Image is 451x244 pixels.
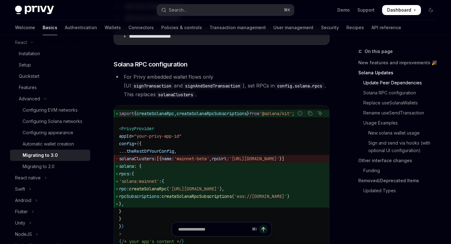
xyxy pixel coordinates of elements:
[306,109,314,117] button: Copy the contents from the code block
[19,61,31,69] div: Setup
[296,109,304,117] button: Report incorrect code
[358,68,441,78] a: Solana Updates
[15,174,41,182] div: React native
[139,141,142,146] span: {
[114,60,187,69] span: Solana RPC configuration
[174,148,177,154] span: ,
[127,148,174,154] span: theRestOfYourConfig
[169,6,186,14] div: Search...
[131,82,174,89] code: signTransaction
[358,118,441,128] a: Usage Examples
[10,229,90,240] button: Toggle NodeJS section
[129,186,167,192] span: createSolanaRpc
[15,197,31,204] div: Android
[178,222,249,236] input: Ask a question...
[119,178,159,184] span: 'solana:mainnet'
[137,141,139,146] span: {
[161,20,202,35] a: Policies & controls
[10,217,90,229] button: Toggle Unity section
[219,186,224,192] span: ),
[65,20,97,35] a: Authentication
[23,129,73,136] div: Configuring appearance
[10,82,90,93] a: Features
[358,128,441,138] a: New solana wallet usage
[119,126,122,131] span: <
[119,171,132,177] span: rpcs:
[122,126,154,131] span: PrivyProvider
[10,161,90,172] a: Migrating to 2.0
[159,178,162,184] span: :
[15,185,25,193] div: Swift
[167,186,169,192] span: (
[259,225,268,234] button: Send message
[23,151,58,159] div: Migrating to 3.0
[162,156,174,162] span: name:
[157,156,162,162] span: [{
[43,20,57,35] a: Basics
[10,104,90,116] a: Configuring EVM networks
[10,127,90,138] a: Configuring appearance
[10,48,90,59] a: Installation
[273,20,314,35] a: User management
[10,195,90,206] button: Toggle Android section
[119,216,122,222] span: }
[177,111,247,116] span: createSolanaRpcSubscriptions
[210,20,266,35] a: Transaction management
[119,186,129,192] span: rpc:
[174,111,177,116] span: ,
[134,133,182,139] span: "your-privy-app-id"
[134,141,137,146] span: =
[119,209,122,214] span: }
[183,82,243,89] code: signAndSendTransaction
[128,20,154,35] a: Connectors
[119,133,132,139] span: appId
[157,4,294,16] button: Open search
[316,109,324,117] button: Ask AI
[426,5,436,15] button: Toggle dark mode
[358,108,441,118] a: Rename useSendTransaction
[19,95,40,103] div: Advanced
[105,20,121,35] a: Wallets
[10,172,90,183] button: Toggle React native section
[232,194,234,199] span: (
[234,194,287,199] span: 'wss://[DOMAIN_NAME]'
[119,111,134,116] span: import
[169,186,219,192] span: '[URL][DOMAIN_NAME]'
[10,93,90,104] button: Toggle Advanced section
[284,8,290,13] span: ⌘ K
[10,71,90,82] a: Quickstart
[15,219,25,227] div: Unity
[10,150,90,161] a: Migrating to 3.0
[10,183,90,195] button: Toggle Swift section
[10,59,90,71] a: Setup
[19,72,39,80] div: Quickstart
[23,140,74,148] div: Automatic wallet creation
[357,7,375,13] a: Support
[10,116,90,127] a: Configuring Solana networks
[249,111,259,116] span: from
[162,194,232,199] span: createSolanaRpcSubscriptions
[10,138,90,150] a: Automatic wallet creation
[132,171,134,177] span: {
[287,194,289,199] span: )
[119,194,162,199] span: rpcSubscriptions:
[23,106,78,114] div: Configuring EVM networks
[358,156,441,166] a: Other interface changes
[174,156,209,162] span: 'mainnet-beta'
[119,156,157,162] span: solanaClusters:
[346,20,364,35] a: Recipes
[279,156,284,162] span: }]
[19,84,37,91] div: Features
[358,58,441,68] a: New features and improvements 🎉
[162,178,164,184] span: {
[365,48,393,55] span: On this page
[15,231,32,238] div: NodeJS
[114,72,329,99] li: For Privy embedded wallet flows only (UI and ), set RPCs in . This replaces .
[371,20,401,35] a: API reference
[134,163,142,169] span: : {
[292,111,294,116] span: ;
[275,82,325,89] code: config.solana.rpcs
[229,156,279,162] span: '[URL][DOMAIN_NAME]'
[259,111,292,116] span: '@solana/kit'
[119,141,134,146] span: config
